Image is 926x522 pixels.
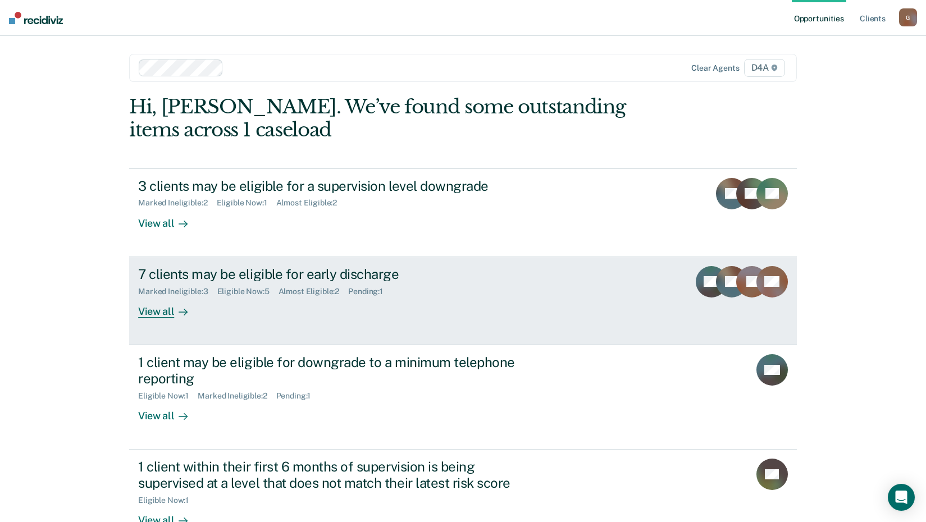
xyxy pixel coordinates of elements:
div: Hi, [PERSON_NAME]. We’ve found some outstanding items across 1 caseload [129,95,663,141]
a: 3 clients may be eligible for a supervision level downgradeMarked Ineligible:2Eligible Now:1Almos... [129,168,797,257]
div: 1 client may be eligible for downgrade to a minimum telephone reporting [138,354,532,387]
div: Marked Ineligible : 2 [138,198,216,208]
div: Pending : 1 [348,287,392,296]
div: View all [138,400,201,422]
img: Recidiviz [9,12,63,24]
div: Eligible Now : 1 [138,391,198,401]
div: Clear agents [691,63,739,73]
div: Eligible Now : 1 [217,198,276,208]
div: Marked Ineligible : 2 [198,391,276,401]
div: Almost Eligible : 2 [279,287,349,296]
div: Pending : 1 [276,391,320,401]
div: 1 client within their first 6 months of supervision is being supervised at a level that does not ... [138,459,532,491]
div: View all [138,296,201,318]
div: Marked Ineligible : 3 [138,287,217,296]
div: Open Intercom Messenger [888,484,915,511]
div: Eligible Now : 1 [138,496,198,505]
div: 7 clients may be eligible for early discharge [138,266,532,282]
a: 7 clients may be eligible for early dischargeMarked Ineligible:3Eligible Now:5Almost Eligible:2Pe... [129,257,797,345]
span: D4A [744,59,785,77]
a: 1 client may be eligible for downgrade to a minimum telephone reportingEligible Now:1Marked Ineli... [129,345,797,450]
div: Eligible Now : 5 [217,287,279,296]
div: View all [138,208,201,230]
div: Almost Eligible : 2 [276,198,346,208]
button: G [899,8,917,26]
div: 3 clients may be eligible for a supervision level downgrade [138,178,532,194]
